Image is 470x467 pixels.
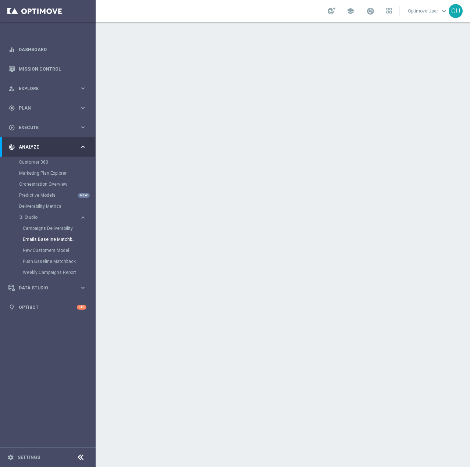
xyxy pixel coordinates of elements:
a: Emails Baseline Matchback [23,236,76,242]
i: lightbulb [8,304,15,311]
div: +10 [77,305,86,310]
a: Deliverability Metrics [19,203,76,209]
i: keyboard_arrow_right [79,214,86,221]
div: NEW [78,193,90,198]
i: keyboard_arrow_right [79,143,86,150]
div: Analyze [8,144,79,150]
i: keyboard_arrow_right [79,104,86,111]
div: Deliverability Metrics [19,201,95,212]
span: Plan [19,106,79,110]
div: Mission Control [8,59,86,79]
i: keyboard_arrow_right [79,284,86,291]
i: person_search [8,85,15,92]
button: person_search Explore keyboard_arrow_right [8,86,87,92]
div: Optibot [8,297,86,317]
i: settings [7,454,14,461]
a: Settings [18,455,40,460]
a: Mission Control [19,59,86,79]
div: BI Studio [19,212,95,278]
button: track_changes Analyze keyboard_arrow_right [8,144,87,150]
span: Execute [19,125,79,130]
div: Customer 360 [19,157,95,168]
div: BI Studio [19,215,79,220]
a: Orchestration Overview [19,181,76,187]
a: Predictive Models [19,192,76,198]
div: Data Studio [8,285,79,291]
div: Orchestration Overview [19,179,95,190]
i: equalizer [8,46,15,53]
div: Predictive Models [19,190,95,201]
button: play_circle_outline Execute keyboard_arrow_right [8,125,87,131]
span: Explore [19,86,79,91]
span: BI Studio [19,215,72,220]
div: Push Baseline Matchback [23,256,95,267]
a: Push Baseline Matchback [23,259,76,264]
button: gps_fixed Plan keyboard_arrow_right [8,105,87,111]
a: Optibot [19,297,77,317]
div: Campaigns Deliverability [23,223,95,234]
a: Weekly Campaigns Report [23,270,76,275]
i: play_circle_outline [8,124,15,131]
span: Data Studio [19,286,79,290]
i: gps_fixed [8,105,15,111]
a: Optimove Userkeyboard_arrow_down [407,6,449,17]
a: New Customers Model [23,247,76,253]
div: Marketing Plan Explorer [19,168,95,179]
button: equalizer Dashboard [8,47,87,53]
button: Data Studio keyboard_arrow_right [8,285,87,291]
i: keyboard_arrow_right [79,85,86,92]
a: Campaigns Deliverability [23,225,76,231]
a: Dashboard [19,40,86,59]
div: Execute [8,124,79,131]
button: BI Studio keyboard_arrow_right [19,214,87,220]
button: Mission Control [8,66,87,72]
span: school [346,7,355,15]
a: Customer 360 [19,159,76,165]
span: keyboard_arrow_down [440,7,448,15]
i: keyboard_arrow_right [79,124,86,131]
div: New Customers Model [23,245,95,256]
div: Dashboard [8,40,86,59]
div: OU [449,4,463,18]
div: Weekly Campaigns Report [23,267,95,278]
a: Marketing Plan Explorer [19,170,76,176]
div: Plan [8,105,79,111]
i: track_changes [8,144,15,150]
span: Analyze [19,145,79,149]
div: Explore [8,85,79,92]
div: Emails Baseline Matchback [23,234,95,245]
button: lightbulb Optibot +10 [8,304,87,310]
